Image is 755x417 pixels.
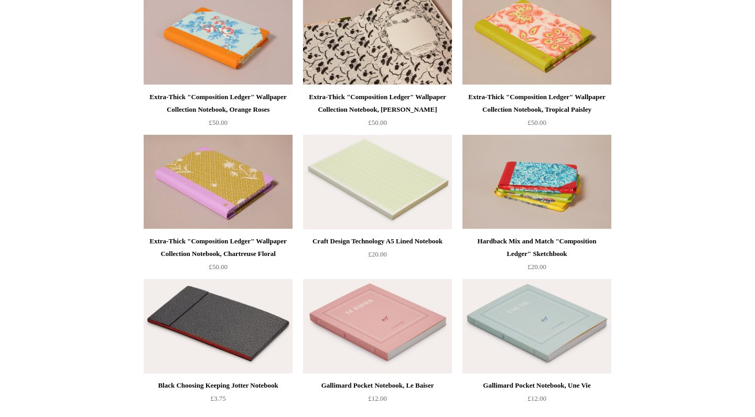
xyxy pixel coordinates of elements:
span: £50.00 [527,119,546,126]
div: Gallimard Pocket Notebook, Une Vie [465,379,609,392]
div: Black Choosing Keeping Jotter Notebook [146,379,290,392]
span: £3.75 [210,394,225,402]
img: Black Choosing Keeping Jotter Notebook [144,279,293,373]
img: Gallimard Pocket Notebook, Une Vie [462,279,611,373]
div: Extra-Thick "Composition Ledger" Wallpaper Collection Notebook, Chartreuse Floral [146,235,290,260]
a: Hardback Mix and Match "Composition Ledger" Sketchbook Hardback Mix and Match "Composition Ledger... [462,135,611,229]
div: Extra-Thick "Composition Ledger" Wallpaper Collection Notebook, [PERSON_NAME] [306,91,449,116]
span: £50.00 [368,119,387,126]
span: £50.00 [209,119,228,126]
div: Extra-Thick "Composition Ledger" Wallpaper Collection Notebook, Orange Roses [146,91,290,116]
div: Extra-Thick "Composition Ledger" Wallpaper Collection Notebook, Tropical Paisley [465,91,609,116]
a: Extra-Thick "Composition Ledger" Wallpaper Collection Notebook, Orange Roses £50.00 [144,91,293,134]
img: Craft Design Technology A5 Lined Notebook [303,135,452,229]
span: £50.00 [209,263,228,271]
img: Extra-Thick "Composition Ledger" Wallpaper Collection Notebook, Chartreuse Floral [144,135,293,229]
img: Gallimard Pocket Notebook, Le Baiser [303,279,452,373]
div: Hardback Mix and Match "Composition Ledger" Sketchbook [465,235,609,260]
a: Extra-Thick "Composition Ledger" Wallpaper Collection Notebook, Tropical Paisley £50.00 [462,91,611,134]
div: Craft Design Technology A5 Lined Notebook [306,235,449,248]
span: £20.00 [368,250,387,258]
span: £12.00 [368,394,387,402]
div: Gallimard Pocket Notebook, Le Baiser [306,379,449,392]
a: Extra-Thick "Composition Ledger" Wallpaper Collection Notebook, Chartreuse Floral £50.00 [144,235,293,278]
a: Gallimard Pocket Notebook, Le Baiser Gallimard Pocket Notebook, Le Baiser [303,279,452,373]
a: Craft Design Technology A5 Lined Notebook Craft Design Technology A5 Lined Notebook [303,135,452,229]
a: Craft Design Technology A5 Lined Notebook £20.00 [303,235,452,278]
a: Extra-Thick "Composition Ledger" Wallpaper Collection Notebook, [PERSON_NAME] £50.00 [303,91,452,134]
span: £20.00 [527,263,546,271]
span: £12.00 [527,394,546,402]
a: Black Choosing Keeping Jotter Notebook Black Choosing Keeping Jotter Notebook [144,279,293,373]
img: Hardback Mix and Match "Composition Ledger" Sketchbook [462,135,611,229]
a: Extra-Thick "Composition Ledger" Wallpaper Collection Notebook, Chartreuse Floral Extra-Thick "Co... [144,135,293,229]
a: Gallimard Pocket Notebook, Une Vie Gallimard Pocket Notebook, Une Vie [462,279,611,373]
a: Hardback Mix and Match "Composition Ledger" Sketchbook £20.00 [462,235,611,278]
